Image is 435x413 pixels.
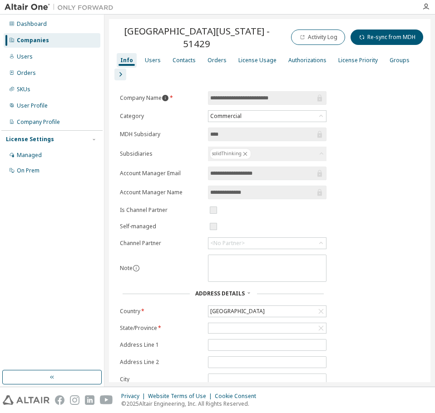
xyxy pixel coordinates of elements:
div: Info [120,57,133,64]
div: <No Partner> [210,240,245,247]
div: [GEOGRAPHIC_DATA] [209,306,266,316]
div: License Settings [6,136,54,143]
img: linkedin.svg [85,395,94,405]
div: Orders [17,69,36,77]
label: Note [120,264,133,272]
label: Country [120,308,203,315]
p: © 2025 Altair Engineering, Inc. All Rights Reserved. [121,400,262,408]
div: On Prem [17,167,40,174]
img: youtube.svg [100,395,113,405]
label: Self-managed [120,223,203,230]
div: Company Profile [17,118,60,126]
img: instagram.svg [70,395,79,405]
img: Altair One [5,3,118,12]
img: altair_logo.svg [3,395,49,405]
button: information [133,265,140,272]
label: Is Channel Partner [120,206,203,214]
div: Managed [17,152,42,159]
div: User Profile [17,102,48,109]
label: Account Manager Name [120,189,203,196]
div: Users [17,53,33,60]
label: City [120,376,203,383]
div: License Usage [238,57,277,64]
div: SKUs [17,86,30,93]
div: Contacts [173,57,196,64]
button: information [162,94,169,102]
div: [GEOGRAPHIC_DATA] [208,306,326,317]
div: Commercial [209,111,243,121]
div: Groups [390,57,410,64]
label: State/Province [120,324,203,332]
label: Category [120,113,203,120]
div: Website Terms of Use [148,393,215,400]
div: Privacy [121,393,148,400]
button: Re-sync from MDH [351,29,423,45]
label: Address Line 2 [120,359,203,366]
img: facebook.svg [55,395,64,405]
div: Users [145,57,161,64]
div: <No Partner> [208,238,326,249]
div: solidThinking [210,148,251,159]
div: Commercial [208,111,326,122]
span: Address Details [195,290,245,297]
div: License Priority [338,57,378,64]
label: Address Line 1 [120,341,203,349]
label: Subsidiaries [120,150,203,157]
label: Company Name [120,94,203,102]
div: Cookie Consent [215,393,262,400]
span: [GEOGRAPHIC_DATA][US_STATE] - 51429 [114,25,279,50]
div: Companies [17,37,49,44]
div: Orders [208,57,227,64]
label: Channel Partner [120,240,203,247]
div: solidThinking [208,147,326,161]
label: Account Manager Email [120,170,203,177]
label: MDH Subsidary [120,131,203,138]
div: Authorizations [288,57,326,64]
button: Activity Log [291,29,345,45]
div: Dashboard [17,20,47,28]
